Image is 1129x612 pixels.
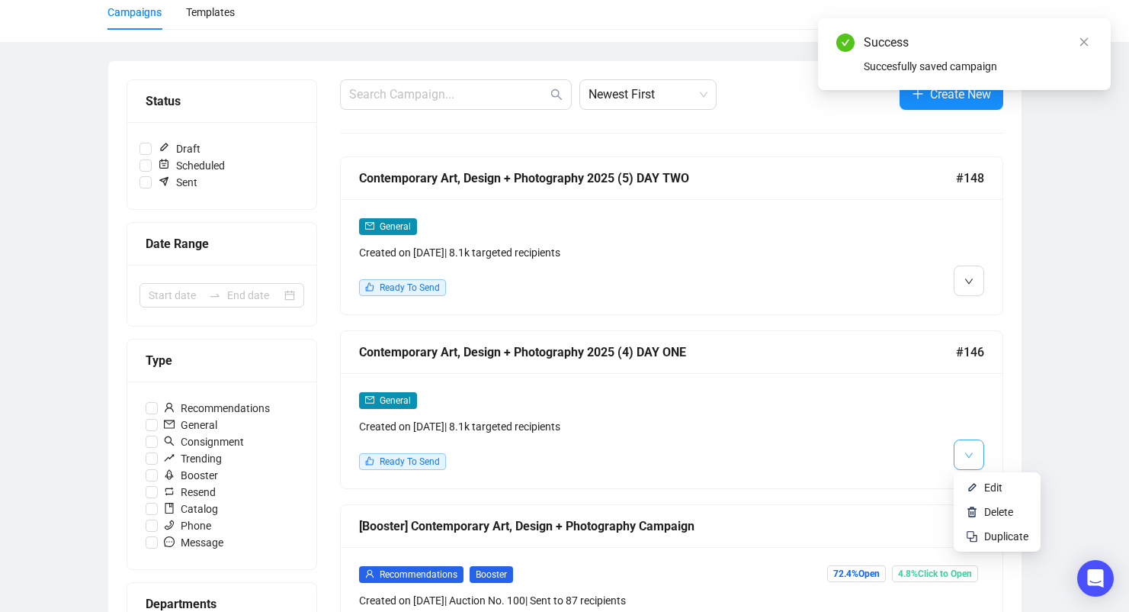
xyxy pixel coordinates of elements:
[158,417,223,433] span: General
[380,282,440,293] span: Ready To Send
[107,4,162,21] div: Campaigns
[1079,37,1089,47] span: close
[209,289,221,301] span: swap-right
[966,506,978,518] img: svg+xml;base64,PHN2ZyB4bWxucz0iaHR0cDovL3d3dy53My5vcmcvMjAwMC9zdmciIHhtbG5zOnhsaW5rPSJodHRwOi8vd3...
[164,453,175,463] span: rise
[227,287,281,304] input: End date
[836,34,855,52] span: check-circle
[892,565,978,582] span: 4.8% Click to Open
[164,402,175,413] span: user
[340,156,1003,315] a: Contemporary Art, Design + Photography 2025 (5) DAY TWO#148mailGeneralCreated on [DATE]| 8.1k tar...
[966,530,978,543] img: svg+xml;base64,PHN2ZyB4bWxucz0iaHR0cDovL3d3dy53My5vcmcvMjAwMC9zdmciIHdpZHRoPSIyNCIgaGVpZ2h0PSIyNC...
[209,289,221,301] span: to
[164,486,175,497] span: retweet
[365,221,374,230] span: mail
[1077,560,1114,597] div: Open Intercom Messenger
[164,436,175,446] span: search
[956,169,984,188] span: #148
[158,534,229,551] span: Message
[984,506,1013,518] span: Delete
[164,419,175,430] span: mail
[827,565,886,582] span: 72.4% Open
[164,503,175,514] span: book
[864,58,1092,75] div: Succesfully saved campaign
[359,169,956,188] div: Contemporary Art, Design + Photography 2025 (5) DAY TWO
[186,4,235,21] div: Templates
[550,89,563,101] span: search
[956,343,984,362] span: #146
[146,234,298,253] div: Date Range
[365,456,374,465] span: like
[359,244,826,261] div: Created on [DATE] | 8.1k targeted recipients
[146,351,298,370] div: Type
[966,482,978,494] img: svg+xml;base64,PHN2ZyB4bWxucz0iaHR0cDovL3d3dy53My5vcmcvMjAwMC9zdmciIHhtbG5zOnhsaW5rPSJodHRwOi8vd3...
[158,467,224,484] span: Booster
[365,395,374,404] span: mail
[158,501,224,517] span: Catalog
[380,395,411,406] span: General
[380,569,457,580] span: Recommendations
[149,287,203,304] input: Start date
[964,451,973,460] span: down
[152,140,207,157] span: Draft
[365,282,374,292] span: like
[146,92,298,111] div: Status
[984,482,1002,494] span: Edit
[380,221,411,232] span: General
[158,450,228,467] span: Trending
[380,456,440,467] span: Ready To Send
[984,530,1028,543] span: Duplicate
[158,484,222,501] span: Resend
[158,517,217,534] span: Phone
[164,536,175,547] span: message
[864,34,1092,52] div: Success
[359,592,826,609] div: Created on [DATE] | Auction No. 100 | Sent to 87 recipients
[152,157,231,174] span: Scheduled
[359,517,956,536] div: [Booster] Contemporary Art, Design + Photography Campaign
[359,343,956,362] div: Contemporary Art, Design + Photography 2025 (4) DAY ONE
[964,277,973,286] span: down
[349,85,547,104] input: Search Campaign...
[164,520,175,530] span: phone
[589,80,707,109] span: Newest First
[470,566,513,583] span: Booster
[158,433,250,450] span: Consignment
[365,569,374,578] span: user
[152,174,204,191] span: Sent
[359,418,826,435] div: Created on [DATE] | 8.1k targeted recipients
[164,469,175,480] span: rocket
[1076,34,1092,50] a: Close
[158,400,276,417] span: Recommendations
[340,330,1003,489] a: Contemporary Art, Design + Photography 2025 (4) DAY ONE#146mailGeneralCreated on [DATE]| 8.1k tar...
